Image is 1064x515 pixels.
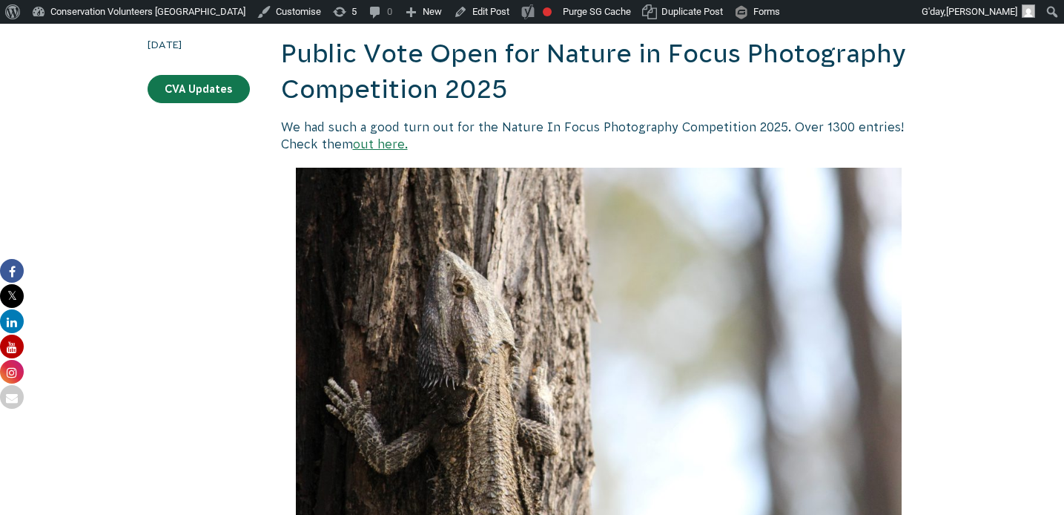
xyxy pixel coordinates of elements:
[543,7,552,16] div: Focus keyphrase not set
[281,119,917,152] p: We had such a good turn out for the Nature In Focus Photography Competition 2025. Over 1300 entri...
[148,36,250,53] time: [DATE]
[148,75,250,103] a: CVA Updates
[946,6,1017,17] span: [PERSON_NAME]
[281,36,917,107] h2: Public Vote Open for Nature in Focus Photography Competition 2025
[353,137,408,151] a: out here.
